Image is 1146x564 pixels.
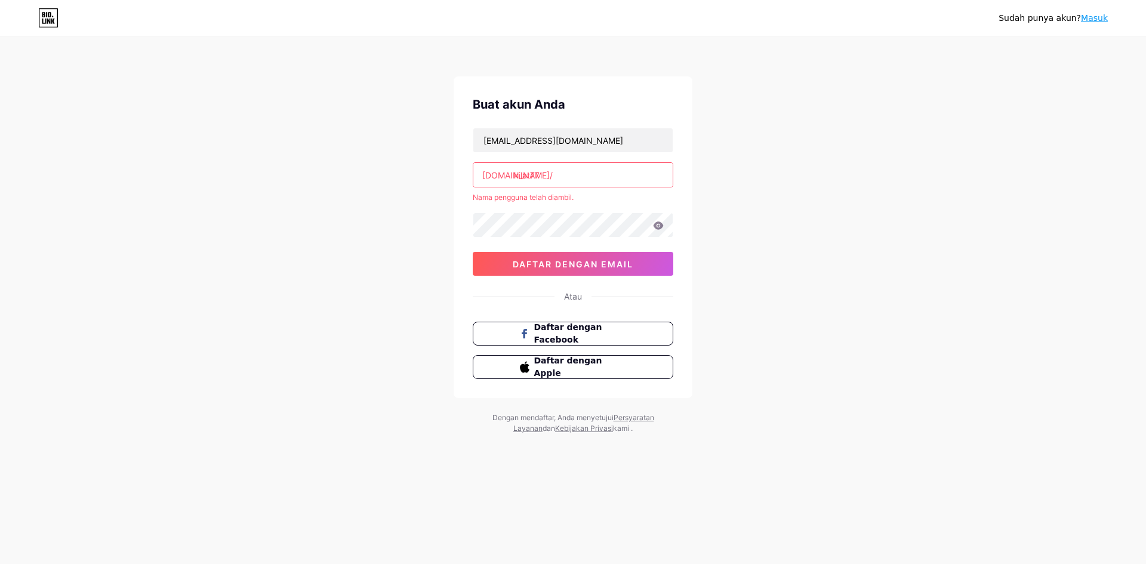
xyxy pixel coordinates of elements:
font: dan [543,424,555,433]
font: kami . [613,424,633,433]
a: Masuk [1081,13,1108,23]
font: Daftar dengan Facebook [534,322,602,344]
button: Daftar dengan Apple [473,355,673,379]
font: Nama pengguna telah diambil. [473,193,574,202]
input: nama belakang [473,163,673,187]
font: Daftar dengan Apple [534,356,602,378]
input: E-mail [473,128,673,152]
font: daftar dengan email [513,259,633,269]
font: Buat akun Anda [473,97,565,112]
font: Atau [564,291,582,301]
button: daftar dengan email [473,252,673,276]
font: Dengan mendaftar, Anda menyetujui [492,413,614,422]
a: Kebijakan Privasi [555,424,613,433]
font: Sudah punya akun? [999,13,1081,23]
button: Daftar dengan Facebook [473,322,673,346]
font: [DOMAIN_NAME]/ [482,170,553,180]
